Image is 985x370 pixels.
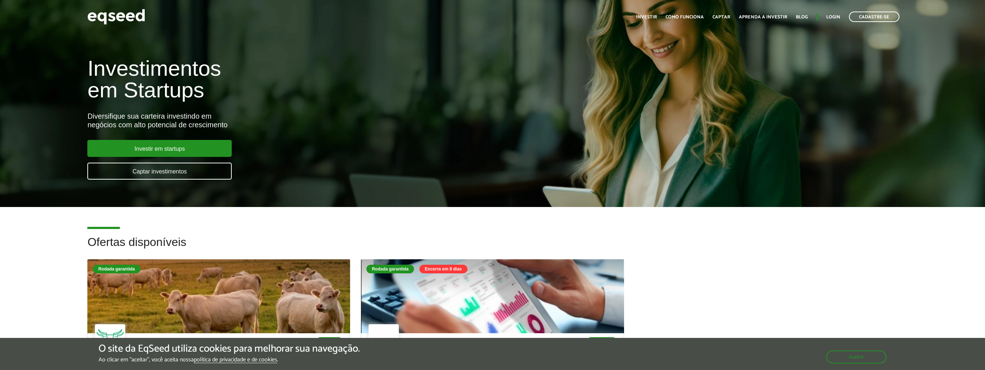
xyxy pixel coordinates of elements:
a: Aprenda a investir [739,15,787,19]
a: Investir [636,15,657,19]
a: política de privacidade e de cookies [194,357,277,363]
p: Ao clicar em "aceitar", você aceita nossa . [99,356,360,363]
img: EqSeed [87,7,145,26]
a: Captar investimentos [87,163,232,180]
a: Cadastre-se [849,12,899,22]
h5: O site da EqSeed utiliza cookies para melhorar sua navegação. [99,343,360,354]
h1: Investimentos em Startups [87,58,569,101]
a: Blog [796,15,808,19]
div: Rodada garantida [366,265,414,273]
div: Diversifique sua carteira investindo em negócios com alto potencial de crescimento [87,112,569,129]
a: Como funciona [666,15,704,19]
button: Aceitar [826,351,886,364]
div: Rodada garantida [93,265,140,273]
a: Login [826,15,840,19]
p: SaaS B2B [587,337,616,344]
h2: Ofertas disponíveis [87,236,897,259]
a: Captar [712,15,730,19]
p: Agtech [317,337,343,344]
a: Investir em startups [87,140,232,157]
div: Encerra em 8 dias [419,265,467,273]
